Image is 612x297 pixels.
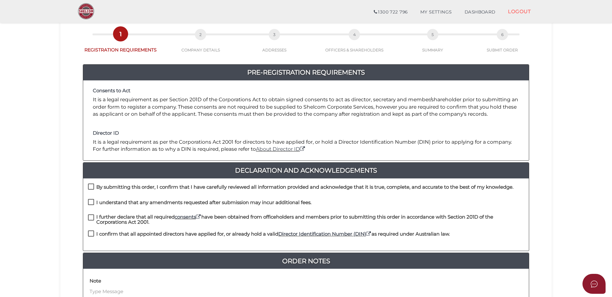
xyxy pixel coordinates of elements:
h4: I confirm that all appointed directors have applied for, or already hold a valid as required unde... [96,231,450,237]
span: 3 [269,29,280,40]
h4: Director ID [93,130,519,136]
a: Declaration And Acknowledgements [83,165,529,175]
h4: I further declare that all required have been obtained from officeholders and members prior to su... [96,214,524,225]
a: 3ADDRESSES [237,36,312,53]
span: 6 [497,29,508,40]
a: 5SUMMARY [397,36,469,53]
a: 1REGISTRATION REQUIREMENTS [76,35,165,53]
a: consents [175,214,201,220]
h4: Note [90,278,101,284]
span: 2 [195,29,206,40]
button: Open asap [582,274,606,294]
p: It is a legal requirement as per the Corporations Act 2001 for directors to have applied for, or ... [93,139,519,153]
span: 5 [427,29,438,40]
a: Order Notes [83,256,529,266]
a: Director Identification Number (DIN) [278,231,372,237]
a: 4OFFICERS & SHAREHOLDERS [312,36,397,53]
a: MY SETTINGS [414,6,458,19]
a: LOGOUT [502,5,537,18]
h4: I understand that any amendments requested after submission may incur additional fees. [96,200,311,205]
a: DASHBOARD [458,6,502,19]
a: About Director ID [256,146,306,152]
h4: By submitting this order, I confirm that I have carefully reviewed all information provided and a... [96,184,513,190]
span: 4 [349,29,360,40]
span: 1 [115,28,126,40]
a: 1300 722 796 [367,6,414,19]
a: 2COMPANY DETAILS [165,36,237,53]
h4: Consents to Act [93,88,519,94]
a: Pre-Registration Requirements [83,67,529,77]
a: 6SUBMIT ORDER [469,36,536,53]
p: It is a legal requirement as per Section 201D of the Corporations Act to obtain signed consents t... [93,96,519,118]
